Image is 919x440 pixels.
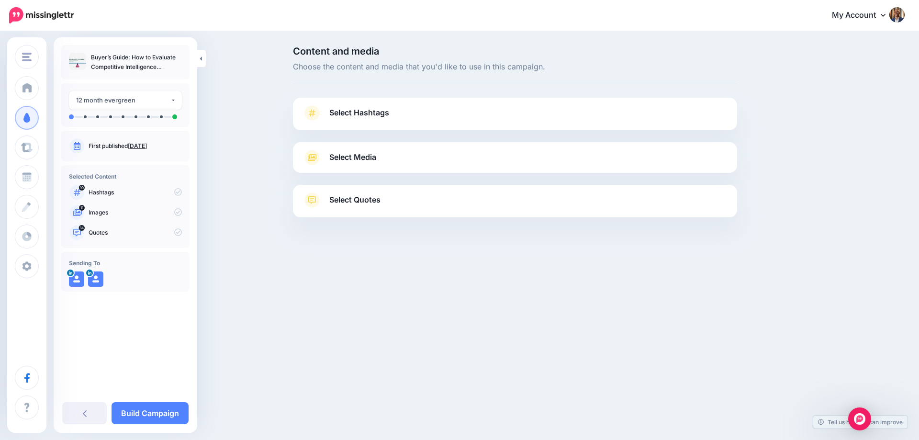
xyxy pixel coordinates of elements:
[128,142,147,149] a: [DATE]
[813,416,908,429] a: Tell us how we can improve
[293,61,737,73] span: Choose the content and media that you'd like to use in this campaign.
[329,193,381,206] span: Select Quotes
[89,188,182,197] p: Hashtags
[79,185,85,191] span: 10
[69,53,86,70] img: b678885b4b6d6133a3c387264bde6d54_thumb.jpg
[89,142,182,150] p: First published
[79,225,85,231] span: 14
[79,205,85,211] span: 11
[22,53,32,61] img: menu.png
[89,208,182,217] p: Images
[69,271,84,287] img: user_default_image.png
[69,91,182,110] button: 12 month evergreen
[303,192,728,217] a: Select Quotes
[9,7,74,23] img: Missinglettr
[329,106,389,119] span: Select Hashtags
[303,150,728,165] a: Select Media
[822,4,905,27] a: My Account
[69,259,182,267] h4: Sending To
[76,95,170,106] div: 12 month evergreen
[293,46,737,56] span: Content and media
[69,173,182,180] h4: Selected Content
[303,105,728,130] a: Select Hashtags
[91,53,182,72] p: Buyer’s Guide: How to Evaluate Competitive Intelligence Platforms For Sales Teams
[89,228,182,237] p: Quotes
[329,151,376,164] span: Select Media
[848,407,871,430] div: Open Intercom Messenger
[88,271,103,287] img: user_default_image.png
